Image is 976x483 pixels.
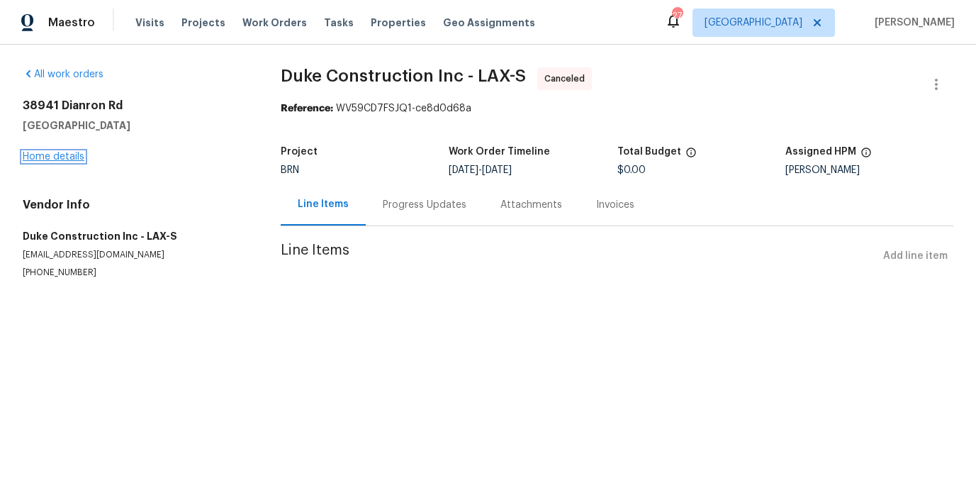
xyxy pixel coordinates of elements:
[500,198,562,212] div: Attachments
[23,118,247,133] h5: [GEOGRAPHIC_DATA]
[281,243,877,270] span: Line Items
[371,16,426,30] span: Properties
[298,197,349,211] div: Line Items
[617,147,681,157] h5: Total Budget
[685,147,697,165] span: The total cost of line items that have been proposed by Opendoor. This sum includes line items th...
[617,165,646,175] span: $0.00
[544,72,590,86] span: Canceled
[324,18,354,28] span: Tasks
[23,267,247,279] p: [PHONE_NUMBER]
[449,165,478,175] span: [DATE]
[596,198,634,212] div: Invoices
[23,249,247,261] p: [EMAIL_ADDRESS][DOMAIN_NAME]
[705,16,802,30] span: [GEOGRAPHIC_DATA]
[23,70,103,79] a: All work orders
[281,165,299,175] span: BRN
[48,16,95,30] span: Maestro
[383,198,466,212] div: Progress Updates
[672,9,682,23] div: 27
[281,147,318,157] h5: Project
[23,152,84,162] a: Home details
[242,16,307,30] span: Work Orders
[449,147,550,157] h5: Work Order Timeline
[281,101,953,116] div: WV59CD7FSJQ1-ce8d0d68a
[482,165,512,175] span: [DATE]
[869,16,955,30] span: [PERSON_NAME]
[181,16,225,30] span: Projects
[785,165,953,175] div: [PERSON_NAME]
[23,198,247,212] h4: Vendor Info
[23,99,247,113] h2: 38941 Dianron Rd
[135,16,164,30] span: Visits
[281,104,333,113] b: Reference:
[449,165,512,175] span: -
[860,147,872,165] span: The hpm assigned to this work order.
[785,147,856,157] h5: Assigned HPM
[443,16,535,30] span: Geo Assignments
[23,229,247,243] h5: Duke Construction Inc - LAX-S
[281,67,526,84] span: Duke Construction Inc - LAX-S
